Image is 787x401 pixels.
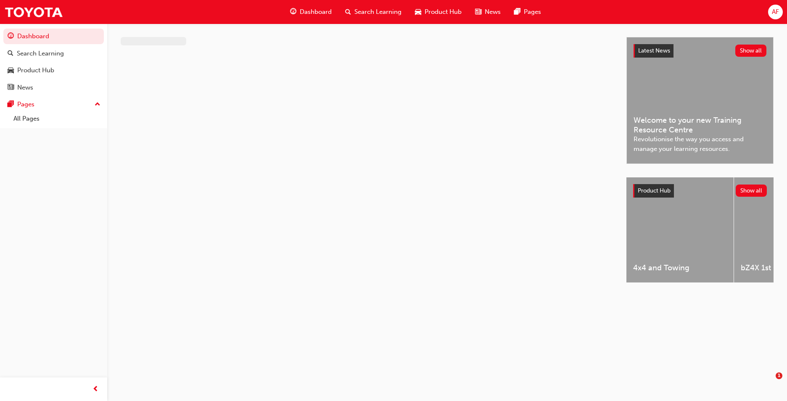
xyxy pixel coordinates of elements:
a: news-iconNews [468,3,507,21]
button: Pages [3,97,104,112]
div: Product Hub [17,66,54,75]
span: car-icon [8,67,14,74]
a: 4x4 and Towing [626,177,734,282]
span: news-icon [8,84,14,92]
span: 4x4 and Towing [633,263,727,273]
span: Dashboard [300,7,332,17]
a: Product Hub [3,63,104,78]
span: Welcome to your new Training Resource Centre [634,116,766,135]
span: prev-icon [92,384,99,395]
a: pages-iconPages [507,3,548,21]
span: 1 [776,372,782,379]
span: pages-icon [8,101,14,108]
button: DashboardSearch LearningProduct HubNews [3,27,104,97]
div: Pages [17,100,34,109]
a: Latest NewsShow allWelcome to your new Training Resource CentreRevolutionise the way you access a... [626,37,774,164]
span: Pages [524,7,541,17]
a: car-iconProduct Hub [408,3,468,21]
a: search-iconSearch Learning [338,3,408,21]
a: Search Learning [3,46,104,61]
button: AF [768,5,783,19]
div: Search Learning [17,49,64,58]
button: Show all [736,185,767,197]
span: car-icon [415,7,421,17]
span: news-icon [475,7,481,17]
span: guage-icon [290,7,296,17]
span: Product Hub [638,187,671,194]
span: pages-icon [514,7,520,17]
span: Search Learning [354,7,401,17]
a: Dashboard [3,29,104,44]
a: Latest NewsShow all [634,44,766,58]
span: up-icon [95,99,100,110]
img: Trak [4,3,63,21]
a: guage-iconDashboard [283,3,338,21]
span: guage-icon [8,33,14,40]
span: Latest News [638,47,670,54]
a: All Pages [10,112,104,125]
div: News [17,83,33,92]
button: Show all [735,45,767,57]
span: AF [772,7,779,17]
iframe: Intercom live chat [758,372,779,393]
a: News [3,80,104,95]
span: News [485,7,501,17]
span: Product Hub [425,7,462,17]
a: Product HubShow all [633,184,767,198]
span: search-icon [345,7,351,17]
span: Revolutionise the way you access and manage your learning resources. [634,135,766,153]
span: search-icon [8,50,13,58]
